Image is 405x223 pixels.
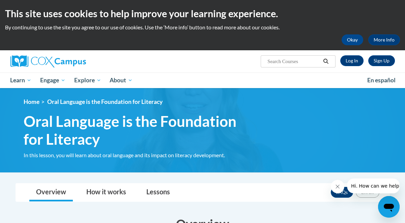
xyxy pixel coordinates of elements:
[24,151,256,159] div: In this lesson, you will learn about oral language and its impact on literacy development.
[5,24,400,31] p: By continuing to use the site you agree to our use of cookies. Use the ‘More info’ button to read...
[6,73,36,88] a: Learn
[29,184,73,201] a: Overview
[74,76,101,84] span: Explore
[342,34,363,45] button: Okay
[10,76,31,84] span: Learn
[347,178,400,193] iframe: Message from company
[47,98,163,105] span: Oral Language is the Foundation for Literacy
[340,55,364,66] a: Log In
[321,57,331,65] button: Search
[36,73,70,88] a: Engage
[267,57,321,65] input: Search Courses
[5,73,400,88] div: Main menu
[110,76,133,84] span: About
[24,98,39,105] a: Home
[4,5,55,10] span: Hi. How can we help?
[368,34,400,45] a: More Info
[5,7,400,20] h2: This site uses cookies to help improve your learning experience.
[10,55,86,67] img: Cox Campus
[140,184,177,201] a: Lessons
[80,184,133,201] a: How it works
[368,55,395,66] a: Register
[378,196,400,218] iframe: Button to launch messaging window
[331,180,344,193] iframe: Close message
[10,55,132,67] a: Cox Campus
[367,77,396,84] span: En español
[24,112,256,148] span: Oral Language is the Foundation for Literacy
[105,73,137,88] a: About
[363,73,400,87] a: En español
[70,73,106,88] a: Explore
[40,76,65,84] span: Engage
